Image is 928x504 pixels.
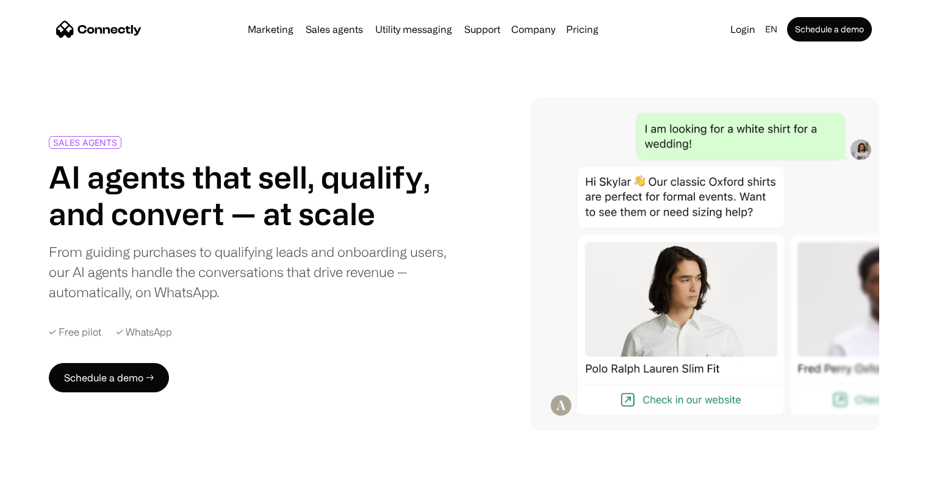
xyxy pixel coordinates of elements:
div: ✓ WhatsApp [116,326,172,338]
a: Sales agents [301,24,368,34]
a: Support [459,24,505,34]
a: Schedule a demo [787,17,872,41]
div: From guiding purchases to qualifying leads and onboarding users, our AI agents handle the convers... [49,242,449,302]
div: ✓ Free pilot [49,326,101,338]
div: SALES AGENTS [53,138,117,147]
a: Schedule a demo → [49,363,169,392]
a: Pricing [561,24,603,34]
div: Company [511,21,555,38]
a: Marketing [243,24,298,34]
div: en [765,21,777,38]
a: Utility messaging [370,24,457,34]
h1: AI agents that sell, qualify, and convert — at scale [49,159,449,232]
a: Login [725,21,760,38]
